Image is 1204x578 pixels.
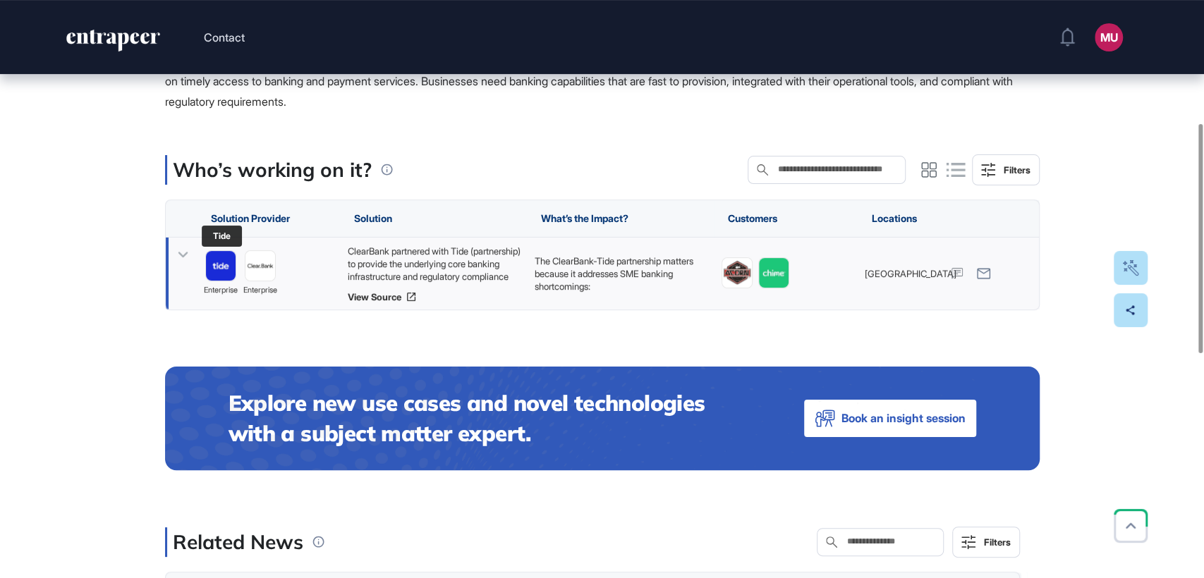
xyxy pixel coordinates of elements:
a: image [245,250,276,281]
img: image [722,258,751,288]
button: Contact [204,28,245,47]
span: What’s the Impact? [541,213,628,224]
img: image [758,258,788,288]
img: image [206,251,236,281]
div: Related News [165,527,303,557]
span: Solution [354,213,392,224]
span: Solution Provider [211,213,290,224]
span: Book an insight session [841,408,966,429]
a: image [758,257,789,288]
a: image [721,257,752,288]
span: enterprise [204,284,238,297]
button: MU [1095,23,1123,51]
div: Tide [213,231,231,241]
button: Filters [972,154,1040,185]
a: entrapeer-logo [65,30,162,56]
div: Filters [1004,164,1030,176]
h4: Explore new use cases and novel technologies with a subject matter expert. [229,388,748,449]
span: Customers [728,213,777,224]
a: image [205,250,236,281]
button: Filters [952,527,1020,558]
span: [GEOGRAPHIC_DATA] [865,267,956,280]
span: Locations [872,213,917,224]
div: ClearBank partnered with Tide (partnership) to provide the underlying core banking infrastructure... [347,245,520,283]
p: The ClearBank-Tide partnership matters because it addresses SME banking shortcomings: [534,254,707,293]
img: image [245,251,275,281]
p: Who’s working on it? [173,155,372,185]
button: Book an insight session [804,400,976,437]
div: Filters [984,536,1011,548]
a: View Source [347,291,520,302]
span: enterprise [243,284,277,297]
